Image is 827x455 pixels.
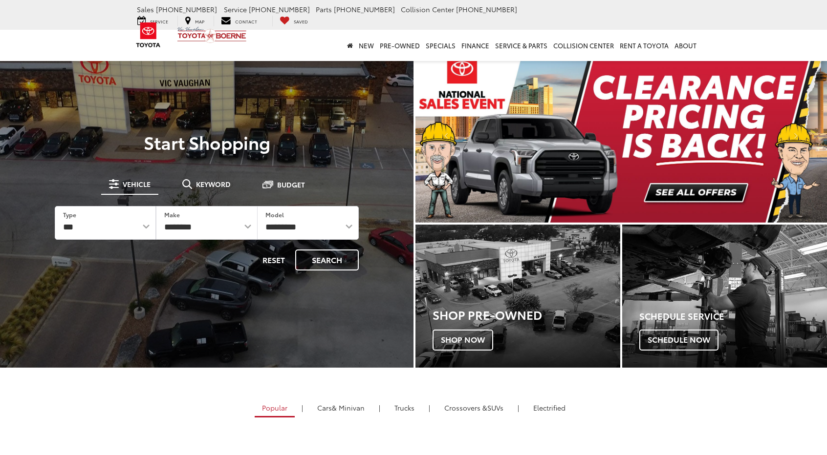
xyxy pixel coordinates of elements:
[415,49,827,223] div: carousel slide number 1 of 2
[415,49,827,223] section: Carousel section with vehicle pictures - may contain disclaimers.
[377,30,423,61] a: Pre-Owned
[177,16,212,26] a: Map
[41,132,372,152] p: Start Shopping
[214,16,264,26] a: Contact
[526,399,573,416] a: Electrified
[456,4,517,14] span: [PHONE_NUMBER]
[265,210,284,219] label: Model
[458,30,492,61] a: Finance
[639,311,827,321] h4: Schedule Service
[299,403,305,413] li: |
[255,399,295,417] a: Popular
[344,30,356,61] a: Home
[310,399,372,416] a: Cars
[765,68,827,203] button: Click to view next picture.
[295,249,359,270] button: Search
[550,30,617,61] a: Collision Center
[639,330,718,350] span: Schedule Now
[672,30,699,61] a: About
[356,30,377,61] a: New
[195,18,204,24] span: Map
[433,308,620,321] h3: Shop Pre-Owned
[401,4,454,14] span: Collision Center
[423,30,458,61] a: Specials
[316,4,332,14] span: Parts
[515,403,522,413] li: |
[332,403,365,413] span: & Minivan
[376,403,383,413] li: |
[437,399,511,416] a: SUVs
[177,26,247,43] img: Vic Vaughan Toyota of Boerne
[334,4,395,14] span: [PHONE_NUMBER]
[123,181,151,187] span: Vehicle
[415,68,477,203] button: Click to view previous picture.
[415,49,827,223] img: Clearance Pricing Is Back
[277,181,305,188] span: Budget
[622,225,827,368] a: Schedule Service Schedule Now
[415,225,620,368] div: Toyota
[249,4,310,14] span: [PHONE_NUMBER]
[272,16,315,26] a: My Saved Vehicles
[63,210,76,219] label: Type
[387,399,422,416] a: Trucks
[235,18,257,24] span: Contact
[164,210,180,219] label: Make
[137,4,154,14] span: Sales
[130,19,167,51] img: Toyota
[433,330,493,350] span: Shop Now
[444,403,487,413] span: Crossovers &
[294,18,308,24] span: Saved
[130,16,175,26] a: Service
[156,4,217,14] span: [PHONE_NUMBER]
[415,225,620,368] a: Shop Pre-Owned Shop Now
[224,4,247,14] span: Service
[150,18,168,24] span: Service
[426,403,433,413] li: |
[492,30,550,61] a: Service & Parts: Opens in a new tab
[622,225,827,368] div: Toyota
[196,181,231,187] span: Keyword
[254,249,293,270] button: Reset
[617,30,672,61] a: Rent a Toyota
